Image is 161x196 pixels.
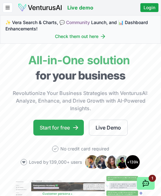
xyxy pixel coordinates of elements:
[66,20,90,25] a: Community
[84,155,100,170] img: Avatar 1
[95,155,110,170] img: Avatar 2
[18,3,62,12] img: logo
[33,120,84,136] a: Start for free
[55,33,106,40] a: Check them out here
[140,3,158,12] a: Login
[5,19,156,32] span: ✨ Vera Search & Charts, 💬 Launch, and 📊 Dashboard Enhancements!
[89,120,128,136] a: Live Demo
[115,155,130,170] img: Avatar 4
[105,155,120,170] img: Avatar 3
[149,175,156,182] div: 1
[144,4,155,11] span: Login
[67,4,93,11] a: Live demo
